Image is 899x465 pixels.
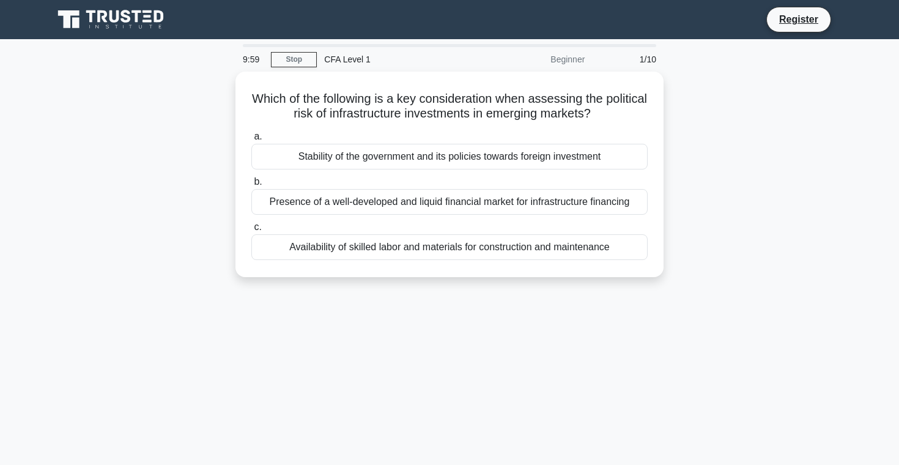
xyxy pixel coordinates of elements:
[235,47,271,72] div: 9:59
[254,221,261,232] span: c.
[271,52,317,67] a: Stop
[317,47,485,72] div: CFA Level 1
[254,176,262,187] span: b.
[251,144,648,169] div: Stability of the government and its policies towards foreign investment
[251,234,648,260] div: Availability of skilled labor and materials for construction and maintenance
[254,131,262,141] span: a.
[772,12,826,27] a: Register
[485,47,592,72] div: Beginner
[251,189,648,215] div: Presence of a well-developed and liquid financial market for infrastructure financing
[250,91,649,122] h5: Which of the following is a key consideration when assessing the political risk of infrastructure...
[592,47,664,72] div: 1/10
